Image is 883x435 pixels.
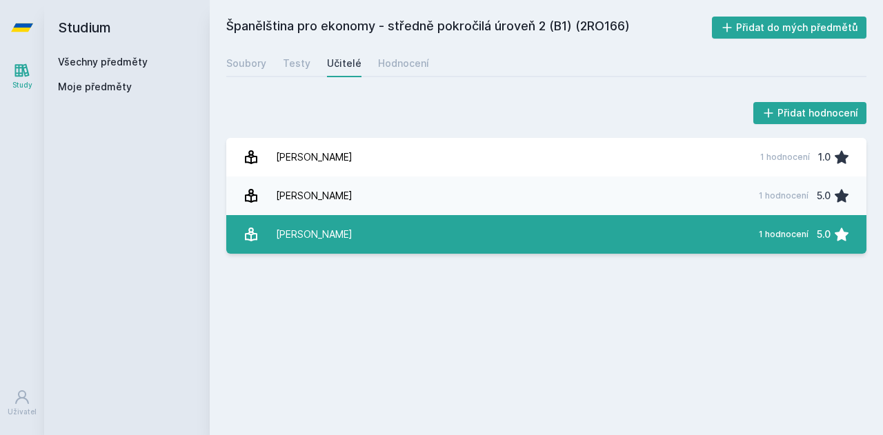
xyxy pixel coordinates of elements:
[818,143,831,171] div: 1.0
[226,215,866,254] a: [PERSON_NAME] 1 hodnocení 5.0
[378,57,429,70] div: Hodnocení
[817,182,831,210] div: 5.0
[817,221,831,248] div: 5.0
[226,57,266,70] div: Soubory
[276,221,353,248] div: [PERSON_NAME]
[283,50,310,77] a: Testy
[283,57,310,70] div: Testy
[712,17,867,39] button: Přidat do mých předmětů
[226,17,712,39] h2: Španělština pro ekonomy - středně pokročilá úroveň 2 (B1) (2RO166)
[327,50,361,77] a: Učitelé
[378,50,429,77] a: Hodnocení
[276,143,353,171] div: [PERSON_NAME]
[759,190,808,201] div: 1 hodnocení
[226,50,266,77] a: Soubory
[327,57,361,70] div: Učitelé
[58,80,132,94] span: Moje předměty
[226,176,866,215] a: [PERSON_NAME] 1 hodnocení 5.0
[759,229,808,240] div: 1 hodnocení
[12,80,32,90] div: Study
[3,55,41,97] a: Study
[753,102,867,124] button: Přidat hodnocení
[760,152,810,163] div: 1 hodnocení
[58,56,148,68] a: Všechny předměty
[3,382,41,424] a: Uživatel
[276,182,353,210] div: [PERSON_NAME]
[8,407,37,417] div: Uživatel
[226,138,866,176] a: [PERSON_NAME] 1 hodnocení 1.0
